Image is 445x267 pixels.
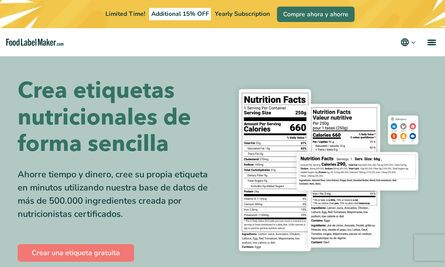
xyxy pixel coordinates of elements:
span: Additional 15% OFF [149,8,211,20]
span: Yearly Subscription [215,10,270,18]
div: Ahorre tiempo y dinero, cree su propia etiqueta en minutos utilizando nuestra base de datos de má... [18,168,216,221]
a: menu [417,28,445,56]
a: Compre ahora y ahorre [277,7,355,22]
h1: Crea etiquetas nutricionales de forma sencilla [18,77,216,157]
a: Crear una etiqueta gratuita [18,244,134,262]
span: Limited Time! [105,10,145,18]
